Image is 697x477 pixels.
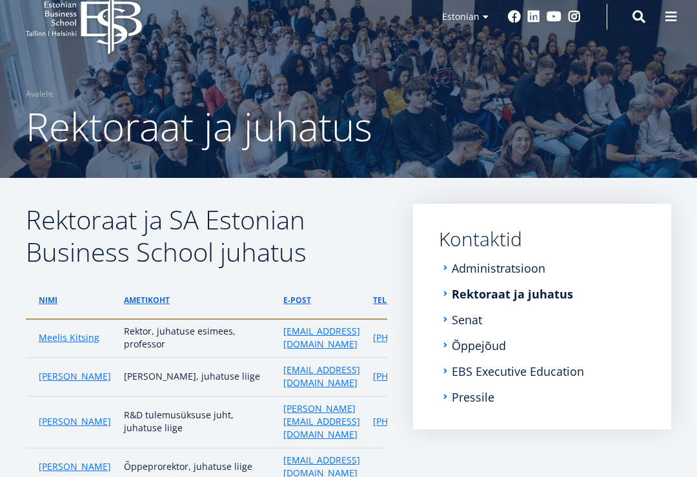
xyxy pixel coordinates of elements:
[452,365,584,378] a: EBS Executive Education
[373,294,409,307] a: telefon
[283,325,360,351] a: [EMAIL_ADDRESS][DOMAIN_NAME]
[117,358,277,396] td: [PERSON_NAME], juhatuse liige
[39,294,57,307] a: Nimi
[39,370,111,383] a: [PERSON_NAME]
[452,313,482,326] a: Senat
[283,402,360,441] a: [PERSON_NAME][EMAIL_ADDRESS][DOMAIN_NAME]
[452,287,573,300] a: Rektoraat ja juhatus
[527,10,540,23] a: Linkedin
[283,364,360,389] a: [EMAIL_ADDRESS][DOMAIN_NAME]
[39,460,111,473] a: [PERSON_NAME]
[452,391,494,404] a: Pressile
[26,100,372,153] span: Rektoraat ja juhatus
[373,370,453,383] a: [PHONE_NUMBER]
[26,88,53,101] a: Avaleht
[452,339,506,352] a: Õppejõud
[117,396,277,448] td: R&D tulemusüksuse juht, juhatuse liige
[26,204,387,268] h2: Rektoraat ja SA Estonian Business School juhatus
[373,331,453,344] a: [PHONE_NUMBER]
[39,331,99,344] a: Meelis Kitsing
[439,229,645,249] a: Kontaktid
[508,10,521,23] a: Facebook
[283,294,311,307] a: e-post
[124,325,270,351] p: Rektor, juhatuse esimees, professor
[452,262,545,275] a: Administratsioon
[124,294,170,307] a: ametikoht
[547,10,561,23] a: Youtube
[373,415,453,428] a: [PHONE_NUMBER]
[39,415,111,428] a: [PERSON_NAME]
[568,10,581,23] a: Instagram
